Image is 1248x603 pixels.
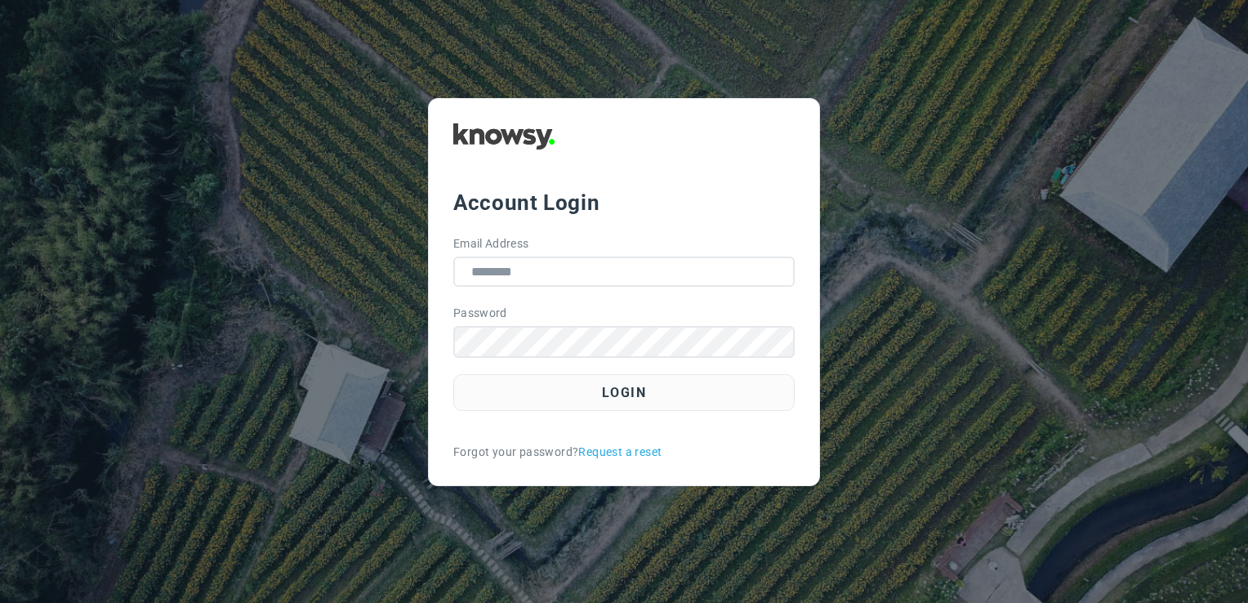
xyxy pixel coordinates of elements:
[453,235,529,252] label: Email Address
[453,188,795,217] div: Account Login
[453,374,795,411] button: Login
[453,305,507,322] label: Password
[578,444,662,461] a: Request a reset
[453,444,795,461] div: Forgot your password?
